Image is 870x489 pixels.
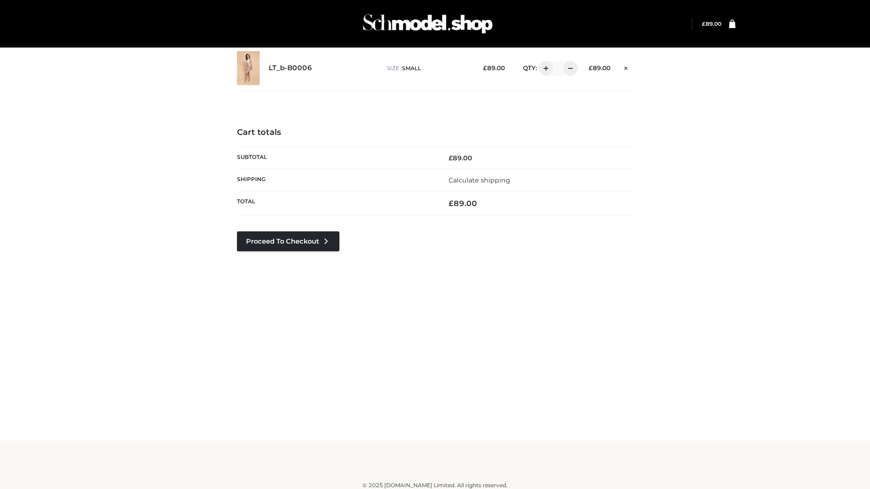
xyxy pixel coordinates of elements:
th: Shipping [237,169,435,191]
th: Subtotal [237,147,435,169]
span: £ [702,20,706,27]
bdi: 89.00 [483,64,505,72]
p: size : [387,64,469,72]
span: £ [589,64,593,72]
a: Calculate shipping [449,176,510,184]
span: SMALL [402,65,421,72]
div: QTY: [514,61,575,76]
a: Remove this item [619,61,633,73]
a: £89.00 [702,20,721,27]
bdi: 89.00 [702,20,721,27]
span: £ [449,154,453,162]
a: LT_b-B0006 [269,64,312,72]
span: £ [483,64,487,72]
bdi: 89.00 [449,154,472,162]
h4: Cart totals [237,128,633,138]
span: £ [449,199,454,208]
bdi: 89.00 [449,199,477,208]
img: Schmodel Admin 964 [360,6,496,42]
bdi: 89.00 [589,64,610,72]
a: Proceed to Checkout [237,231,339,251]
th: Total [237,192,435,216]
